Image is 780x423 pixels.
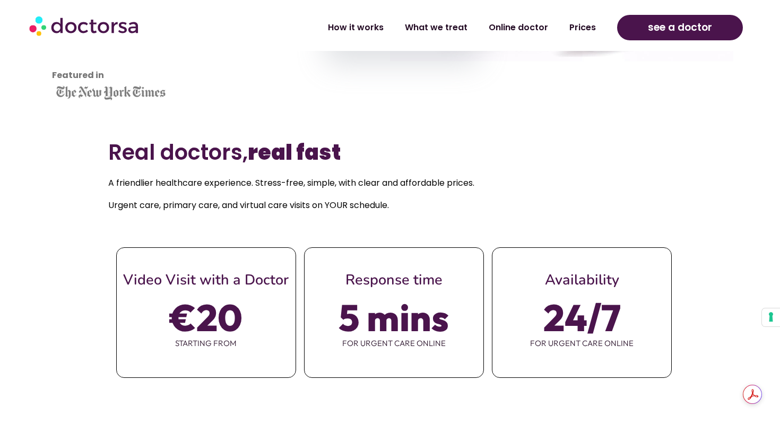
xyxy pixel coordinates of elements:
p: Urgent care, primary care, and virtual care visits on YOUR schedule. [108,198,672,213]
span: starting from [117,332,296,355]
span: for urgent care online [492,332,671,355]
span: €20 [170,303,242,332]
span: 5 mins [339,303,449,332]
span: Availability [545,270,619,290]
a: Prices [559,15,606,40]
span: Video Visit with a Doctor [123,270,289,290]
a: What we treat [394,15,478,40]
p: A friendlier healthcare experience. Stress-free, simple, with clear and affordable prices. [108,176,672,191]
span: for urgent care online [305,332,483,355]
h2: Real doctors, [108,140,672,165]
span: see a doctor [648,19,712,36]
a: How it works [317,15,394,40]
a: Online doctor [478,15,559,40]
a: see a doctor [617,15,743,40]
nav: Menu [206,15,606,40]
span: Response time [345,270,443,290]
strong: Featured in [52,69,104,81]
span: 24/7 [543,303,621,332]
button: Your consent preferences for tracking technologies [762,308,780,326]
b: real fast [248,137,341,167]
